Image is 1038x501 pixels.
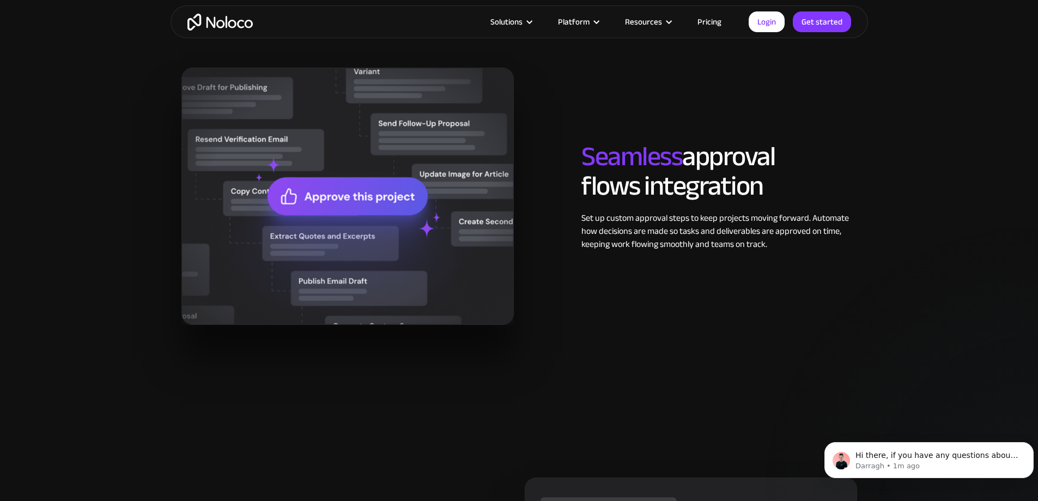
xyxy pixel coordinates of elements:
div: Solutions [490,15,523,29]
div: Platform [544,15,611,29]
a: Pricing [684,15,735,29]
div: Resources [611,15,684,29]
a: Login [749,11,785,32]
a: Get started [793,11,851,32]
div: Resources [625,15,662,29]
iframe: Intercom notifications message [820,419,1038,496]
div: Platform [558,15,590,29]
div: Solutions [477,15,544,29]
h2: approval flows integration [581,142,857,201]
a: home [187,14,253,31]
div: Set up custom approval steps to keep projects moving forward. Automate how decisions are made so ... [581,212,857,251]
span: Seamless [581,131,682,182]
